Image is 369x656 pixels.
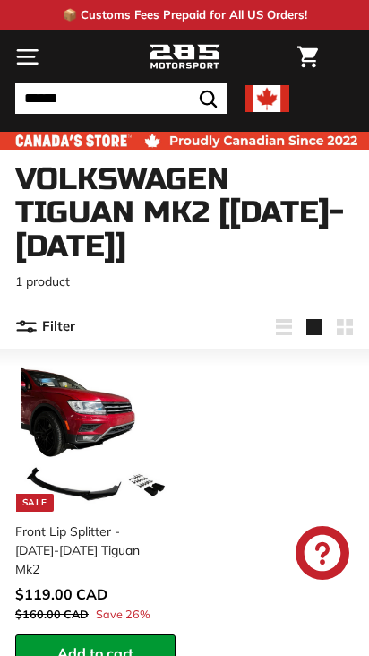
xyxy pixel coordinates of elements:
[15,272,354,291] p: 1 product
[96,606,150,623] span: Save 26%
[63,6,307,24] p: 📦 Customs Fees Prepaid for All US Orders!
[15,163,354,263] h1: Volkswagen Tiguan Mk2 [[DATE]-[DATE]]
[288,31,327,82] a: Cart
[15,522,165,579] div: Front Lip Splitter - [DATE]-[DATE] Tiguan Mk2
[15,306,75,349] button: Filter
[21,365,169,513] img: volkswagen-tiguan-front-lip
[15,585,107,603] span: $119.00 CAD
[15,358,176,634] a: Sale volkswagen-tiguan-front-lip Front Lip Splitter - [DATE]-[DATE] Tiguan Mk2 Save 26%
[15,607,89,621] span: $160.00 CAD
[149,42,220,73] img: Logo_285_Motorsport_areodynamics_components
[15,83,227,114] input: Search
[290,526,355,584] inbox-online-store-chat: Shopify online store chat
[16,494,54,512] div: Sale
